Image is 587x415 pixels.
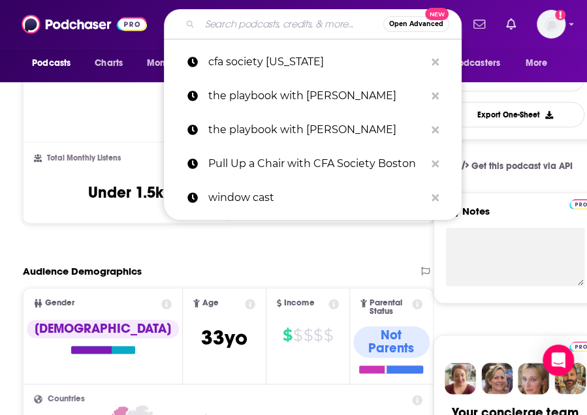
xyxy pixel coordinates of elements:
[47,153,121,162] h2: Total Monthly Listens
[88,183,163,202] h3: Under 1.5k
[537,10,565,38] span: Logged in as nshort92
[543,345,574,376] div: Open Intercom Messenger
[208,113,425,147] p: the playbook with david meltzerr
[283,325,292,346] span: $
[501,13,521,35] a: Show notifications dropdown
[526,54,548,72] span: More
[201,325,247,350] span: 33 yo
[164,45,462,79] a: cfa society [US_STATE]
[389,21,443,27] span: Open Advanced
[383,16,449,32] button: Open AdvancedNew
[555,10,565,20] svg: Add a profile image
[208,181,425,215] p: window cast
[324,325,333,346] span: $
[95,54,123,72] span: Charts
[516,51,564,76] button: open menu
[353,326,430,358] div: Not Parents
[23,51,87,76] button: open menu
[208,45,425,79] p: cfa society new york
[208,79,425,113] p: the playbook with david meltzer
[22,12,147,37] img: Podchaser - Follow, Share and Rate Podcasts
[48,395,85,403] span: Countries
[446,205,584,228] label: My Notes
[208,147,425,181] p: Pull Up a Chair with CFA Society Boston
[471,161,573,172] span: Get this podcast via API
[164,147,462,181] a: Pull Up a Chair with CFA Society Boston
[45,299,74,307] span: Gender
[32,54,71,72] span: Podcasts
[164,79,462,113] a: the playbook with [PERSON_NAME]
[481,363,513,394] img: Barbara Profile
[468,13,490,35] a: Show notifications dropdown
[370,299,410,316] span: Parental Status
[146,54,193,72] span: Monitoring
[164,113,462,147] a: the playbook with [PERSON_NAME]
[27,320,179,338] div: [DEMOGRAPHIC_DATA]
[164,181,462,215] a: window cast
[303,325,312,346] span: $
[200,14,383,35] input: Search podcasts, credits, & more...
[445,363,476,394] img: Sydney Profile
[446,102,584,127] button: Export One-Sheet
[23,265,142,277] h2: Audience Demographics
[429,51,519,76] button: open menu
[537,10,565,38] img: User Profile
[447,150,583,182] a: Get this podcast via API
[202,299,219,307] span: Age
[164,9,462,39] div: Search podcasts, credits, & more...
[284,299,314,307] span: Income
[425,8,449,20] span: New
[554,363,586,394] img: Jon Profile
[437,54,500,72] span: For Podcasters
[518,363,549,394] img: Jules Profile
[537,10,565,38] button: Show profile menu
[313,325,323,346] span: $
[293,325,302,346] span: $
[86,51,131,76] a: Charts
[137,51,210,76] button: open menu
